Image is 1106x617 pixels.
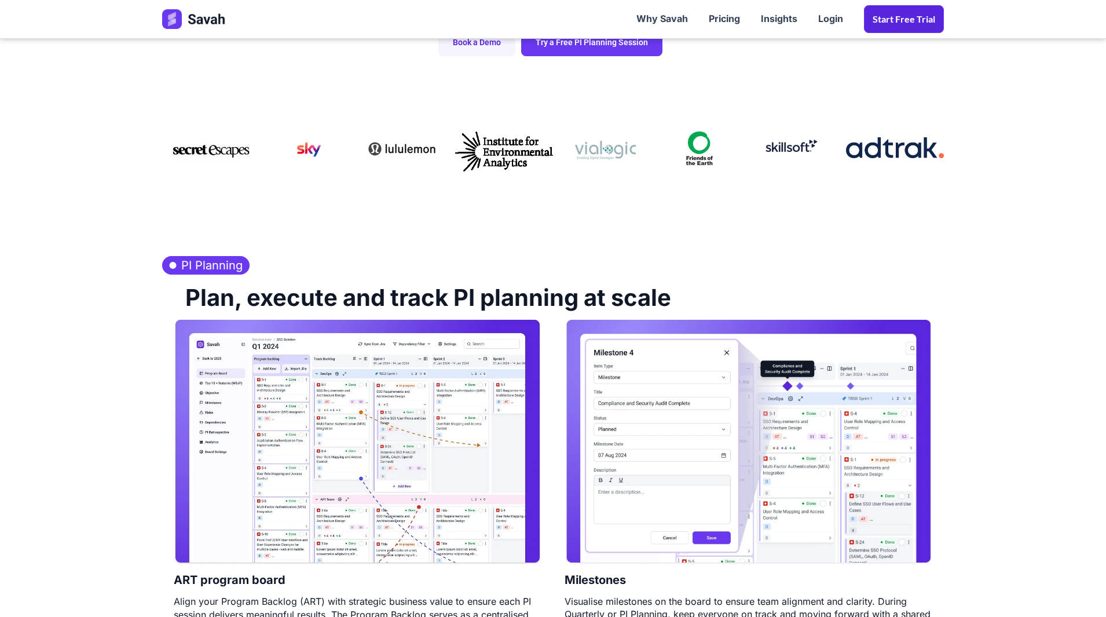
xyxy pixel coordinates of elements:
h2: Plan, execute and track PI planning at scale [174,275,671,319]
a: Book a Demo [438,28,515,56]
a: Insights [750,1,808,37]
a: Pricing [698,1,750,37]
a: Try a Free PI Planning Session [521,28,662,56]
a: Login [808,1,854,37]
a: Start Free trial [864,5,944,33]
a: Why Savah [626,1,698,37]
h4: Milestones [565,565,626,595]
h4: ART program board [174,565,285,595]
iframe: Chat Widget [1048,561,1106,617]
h3: PI Planning [162,256,250,275]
